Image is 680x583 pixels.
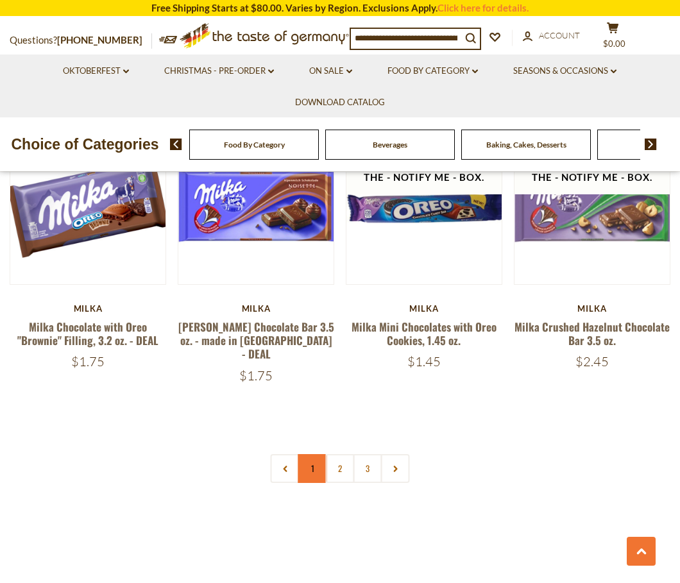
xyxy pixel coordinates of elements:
img: previous arrow [170,139,182,150]
a: Baking, Cakes, Desserts [486,140,566,149]
a: 1 [298,454,327,483]
a: Download Catalog [295,96,385,110]
a: [PHONE_NUMBER] [57,34,142,46]
a: [PERSON_NAME] Chocolate Bar 3.5 oz. - made in [GEOGRAPHIC_DATA] - DEAL [178,319,334,362]
div: Milka [178,303,334,314]
a: Click here for details. [438,2,529,13]
div: Milka [514,303,670,314]
span: $1.75 [239,368,273,384]
a: Christmas - PRE-ORDER [164,64,274,78]
span: Account [539,30,580,40]
img: Milka [10,128,166,283]
a: Account [523,29,580,43]
div: Milka [346,303,502,314]
span: $0.00 [603,38,625,49]
button: $0.00 [593,22,632,54]
a: Food By Category [387,64,478,78]
a: Oktoberfest [63,64,129,78]
a: Milka Mini Chocolates with Oreo Cookies, 1.45 oz. [352,319,497,348]
div: Milka [10,303,166,314]
span: $1.45 [407,353,441,369]
a: Beverages [373,140,407,149]
a: Seasons & Occasions [513,64,616,78]
span: $1.75 [71,353,105,369]
a: 3 [353,454,382,483]
img: Milka [178,128,334,283]
a: Milka Crushed Hazelnut Chocolate Bar 3.5 oz. [514,319,670,348]
a: Food By Category [224,140,285,149]
p: Questions? [10,32,152,49]
img: Milka [514,128,670,283]
span: $2.45 [575,353,609,369]
img: next arrow [645,139,657,150]
a: On Sale [309,64,352,78]
img: Milka [346,128,502,283]
a: Milka Chocolate with Oreo "Brownie" Filling, 3.2 oz. - DEAL [17,319,158,348]
a: 2 [326,454,355,483]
